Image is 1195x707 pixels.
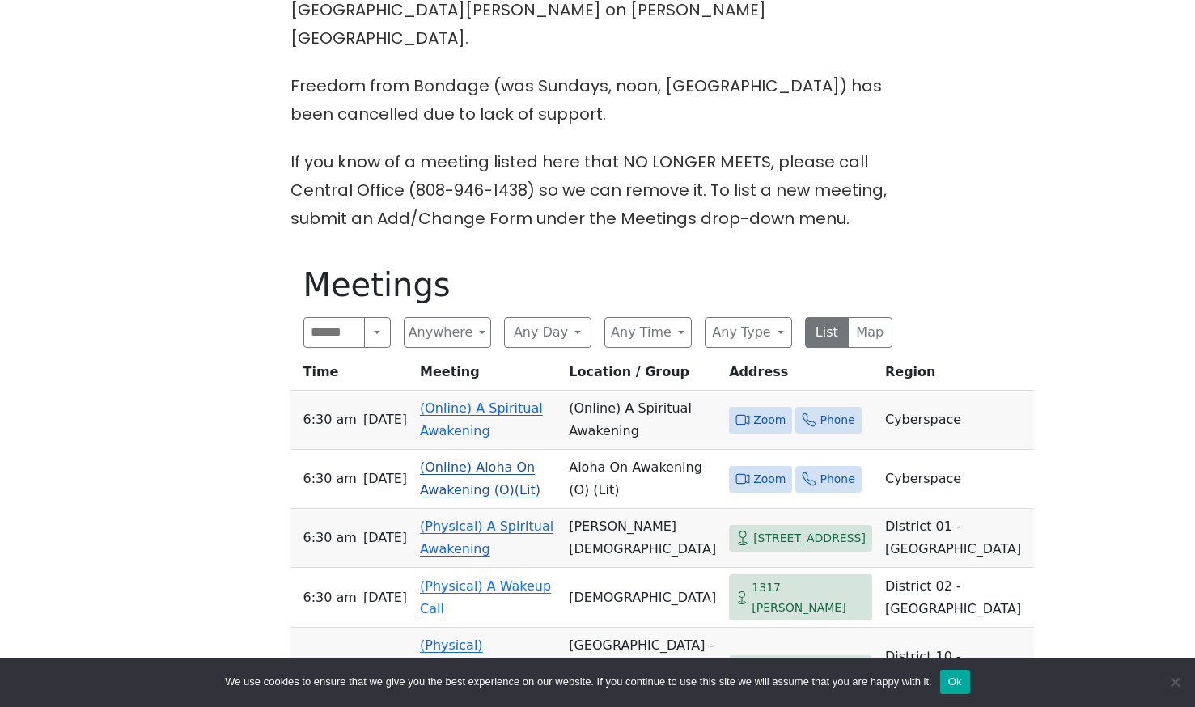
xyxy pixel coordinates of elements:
[420,519,553,557] a: (Physical) A Spiritual Awakening
[562,361,723,391] th: Location / Group
[753,528,866,548] span: [STREET_ADDRESS]
[303,468,357,490] span: 6:30 AM
[753,410,786,430] span: Zoom
[879,568,1034,628] td: District 02 - [GEOGRAPHIC_DATA]
[420,578,551,616] a: (Physical) A Wakeup Call
[848,317,892,348] button: Map
[363,468,407,490] span: [DATE]
[303,265,892,304] h1: Meetings
[364,317,390,348] button: Search
[413,361,562,391] th: Meeting
[562,450,723,509] td: Aloha On Awakening (O) (Lit)
[303,586,357,609] span: 6:30 AM
[753,469,786,489] span: Zoom
[820,469,854,489] span: Phone
[420,459,540,497] a: (Online) Aloha On Awakening (O)(Lit)
[705,317,792,348] button: Any Type
[303,409,357,431] span: 6:30 AM
[303,527,357,549] span: 6:30 AM
[290,361,414,391] th: Time
[752,578,866,617] span: 1317 [PERSON_NAME]
[420,400,543,438] a: (Online) A Spiritual Awakening
[363,527,407,549] span: [DATE]
[879,450,1034,509] td: Cyberspace
[562,509,723,568] td: [PERSON_NAME][DEMOGRAPHIC_DATA]
[940,670,970,694] button: Ok
[879,361,1034,391] th: Region
[303,317,366,348] input: Search
[290,148,905,233] p: If you know of a meeting listed here that NO LONGER MEETS, please call Central Office (808-946-14...
[290,72,905,129] p: Freedom from Bondage (was Sundays, noon, [GEOGRAPHIC_DATA]) has been cancelled due to lack of sup...
[604,317,692,348] button: Any Time
[820,410,854,430] span: Phone
[363,409,407,431] span: [DATE]
[805,317,850,348] button: List
[1167,674,1183,690] span: No
[879,391,1034,450] td: Cyberspace
[420,637,556,698] a: (Physical) [GEOGRAPHIC_DATA] Morning Meditation
[562,391,723,450] td: (Online) A Spiritual Awakening
[404,317,491,348] button: Anywhere
[723,361,879,391] th: Address
[363,586,407,609] span: [DATE]
[562,568,723,628] td: [DEMOGRAPHIC_DATA]
[504,317,591,348] button: Any Day
[225,674,931,690] span: We use cookies to ensure that we give you the best experience on our website. If you continue to ...
[879,509,1034,568] td: District 01 - [GEOGRAPHIC_DATA]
